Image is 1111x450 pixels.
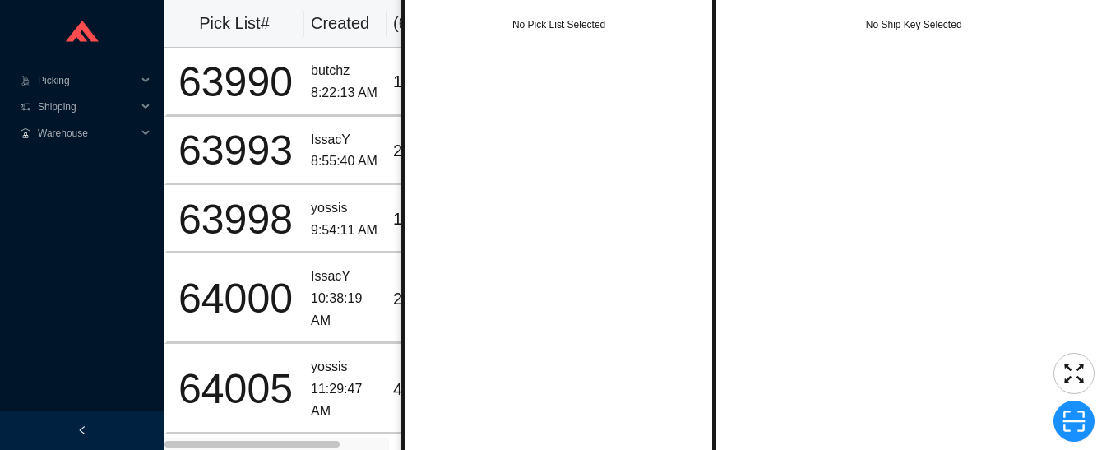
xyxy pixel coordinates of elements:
div: 63998 [174,199,298,240]
div: 63993 [174,130,298,171]
div: 8:55:40 AM [311,151,380,173]
button: scan [1053,401,1095,442]
div: IssacY [311,266,380,288]
div: No Pick List Selected [405,16,713,33]
div: IssacY [311,129,380,151]
div: 2 / 2 [393,137,443,165]
div: No Ship Key Selected [716,16,1111,33]
div: 64000 [174,278,298,319]
button: fullscreen [1053,353,1095,394]
div: butchz [311,60,380,82]
span: Picking [38,67,137,94]
span: left [77,425,87,435]
div: yossis [311,356,380,378]
div: 64005 [174,369,298,410]
span: Warehouse [38,120,137,146]
span: fullscreen [1054,361,1094,386]
div: 4 / 4 [393,376,443,403]
div: 8:22:13 AM [311,82,380,104]
div: yossis [311,197,380,220]
div: 11:29:47 AM [311,378,380,422]
div: 9:54:11 AM [311,220,380,242]
div: ( 6 ) [393,10,446,37]
div: 2 / 2 [393,285,443,313]
div: 10 / 10 [393,206,443,233]
div: 63990 [174,62,298,103]
div: 1 / 3 [393,68,443,95]
span: Shipping [38,94,137,120]
div: 10:38:19 AM [311,288,380,332]
span: scan [1054,409,1094,434]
